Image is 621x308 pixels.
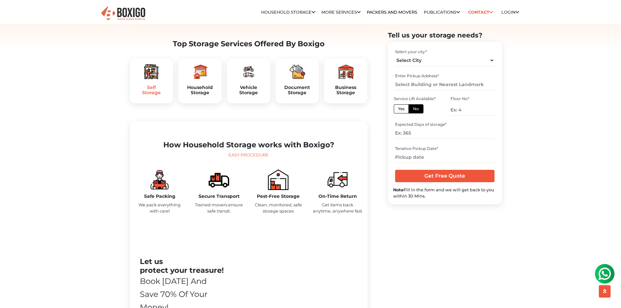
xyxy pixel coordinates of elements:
img: whatsapp-icon.svg [7,7,20,20]
button: scroll up [599,285,611,298]
img: boxigo_packers_and_movers_plan [241,64,256,80]
label: Yes [394,104,409,113]
img: boxigo_packers_and_movers_compare [209,169,229,190]
p: Get items back anytime, anywhere fast [313,202,362,214]
input: Ex: 4 [451,104,495,116]
h5: Secure Transport [194,194,244,199]
img: Boxigo [100,6,146,22]
div: Expected Days of storage [395,122,495,128]
a: HouseholdStorage [184,85,216,96]
img: boxigo_storage_plan [149,169,170,190]
b: Note [393,187,404,192]
div: Tenative Pickup Date [395,146,495,152]
input: Select Building or Nearest Landmark [395,79,495,90]
a: Household Storage [261,10,315,15]
a: VehicleStorage [232,85,265,96]
p: Trained movers ensure safe transit. [194,202,244,214]
div: Enter Pickup Address [395,73,495,79]
a: SelfStorage [135,85,168,96]
a: Packers and Movers [367,10,417,15]
a: Login [501,10,519,15]
h5: Pest-Free Storage [254,194,303,199]
img: boxigo_packers_and_movers_plan [143,64,159,80]
div: Easy Procedure [135,152,362,158]
h5: Safe Packing [135,194,185,199]
a: DocumentStorage [281,85,314,96]
p: We pack everything with care! [135,202,185,214]
label: No [408,104,423,113]
a: BusinessStorage [329,85,362,96]
a: More services [321,10,361,15]
a: Publications [424,10,460,15]
img: boxigo_packers_and_movers_book [268,169,288,190]
div: Floor No [451,96,495,102]
div: Select your city [395,49,495,55]
h5: Household Storage [184,85,216,96]
input: Ex: 365 [395,128,495,139]
input: Get Free Quote [395,170,495,182]
h5: Vehicle Storage [232,85,265,96]
h5: Document Storage [281,85,314,96]
h5: On-Time Return [313,194,362,199]
input: Pickup date [395,152,495,163]
a: Contact [466,7,495,17]
h5: Self Storage [135,85,168,96]
div: Service Lift Available? [394,96,439,102]
h2: Top Storage Services Offered By Boxigo [130,39,368,48]
h2: Let us protect your treasure! [140,257,225,275]
div: Fill in the form and we will get back to you within 30 Mins. [393,187,497,199]
h5: Business Storage [329,85,362,96]
h2: Tell us your storage needs? [388,31,502,39]
img: boxigo_packers_and_movers_plan [338,64,354,80]
img: boxigo_packers_and_movers_plan [289,64,305,80]
img: boxigo_packers_and_movers_plan [192,64,208,80]
img: boxigo_packers_and_movers_move [327,169,348,190]
h2: How Household Storage works with Boxigo? [135,140,362,149]
p: Clean, monitored, safe storage spaces [254,202,303,214]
